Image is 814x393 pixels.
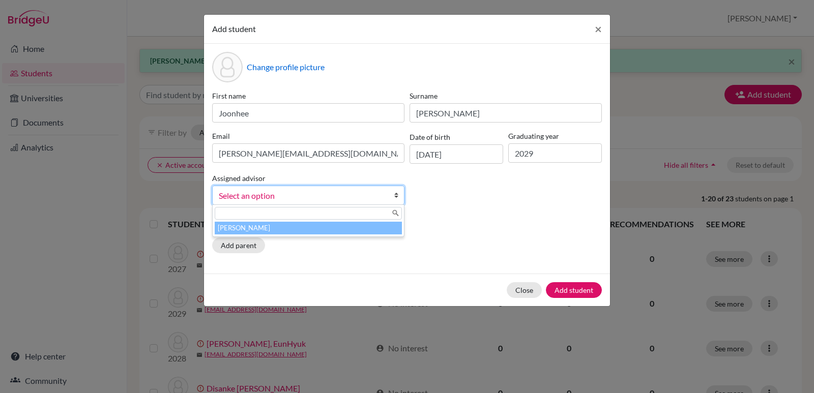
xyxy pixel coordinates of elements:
[212,173,266,184] label: Assigned advisor
[212,221,602,233] p: Parents
[546,282,602,298] button: Add student
[212,24,256,34] span: Add student
[587,15,610,43] button: Close
[595,21,602,36] span: ×
[212,90,404,101] label: First name
[212,52,243,82] div: Profile picture
[410,144,503,164] input: dd/mm/yyyy
[508,131,602,141] label: Graduating year
[219,189,385,202] span: Select an option
[410,132,450,142] label: Date of birth
[410,90,602,101] label: Surname
[212,131,404,141] label: Email
[507,282,542,298] button: Close
[212,237,265,253] button: Add parent
[215,222,402,234] li: [PERSON_NAME]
